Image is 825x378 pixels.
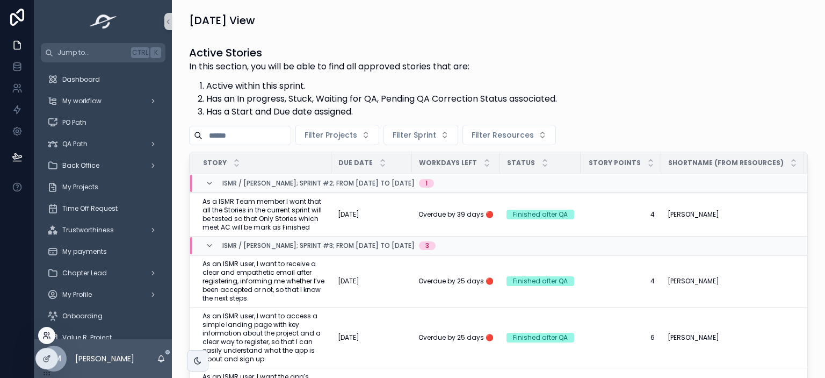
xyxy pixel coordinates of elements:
a: Finished after QA [506,276,574,286]
span: PO Path [62,118,86,127]
a: Finished after QA [506,333,574,343]
div: scrollable content [34,62,172,339]
a: QA Path [41,134,165,154]
a: Back Office [41,156,165,175]
a: My Projects [41,177,165,197]
a: [DATE] [338,210,406,219]
button: Jump to...CtrlK [41,43,165,62]
span: Back Office [62,161,99,170]
span: My workflow [62,97,102,105]
span: Filter Projects [305,130,357,140]
a: My payments [41,242,165,261]
span: ISMR / [PERSON_NAME]; Sprint #2; From [DATE] to [DATE] [222,179,415,188]
span: [PERSON_NAME] [668,277,719,286]
a: PO Path [41,113,165,132]
div: 3 [425,241,429,250]
span: Dashboard [62,75,100,84]
span: Trustworthiness [62,226,114,234]
button: Select Button [383,125,458,145]
div: Finished after QA [513,210,568,219]
span: My Profile [62,290,92,299]
span: [PERSON_NAME] [668,210,719,219]
li: Active within this sprint. [206,80,557,92]
span: My payments [62,247,107,256]
a: 6 [587,333,655,342]
button: Select Button [295,125,379,145]
a: [DATE] [338,333,406,342]
span: ISMR / [PERSON_NAME]; Sprint #3; From [DATE] to [DATE] [222,241,415,250]
a: Time Off Request [41,199,165,218]
p: In this section, you will be able to find all approved stories that are: [189,60,557,73]
span: [DATE] [338,210,359,219]
a: Onboarding [41,306,165,326]
a: 4 [587,277,655,286]
span: Due Date [338,159,373,167]
a: [PERSON_NAME] [668,333,798,342]
span: Jump to... [57,48,127,57]
span: Status [507,159,535,167]
a: My Profile [41,285,165,304]
span: [DATE] [338,277,359,286]
span: Onboarding [62,312,103,320]
h1: [DATE] View [189,13,255,28]
div: 1 [425,179,428,188]
span: [PERSON_NAME] [668,333,719,342]
span: Workdays Left [419,159,477,167]
div: Finished after QA [513,276,568,286]
a: Finished after QA [506,210,574,219]
div: Finished after QA [513,333,568,343]
li: Has a Start and Due date assigned. [206,105,557,118]
span: Filter Resources [472,130,534,140]
a: As a ISMR Team member I want that all the Stories in the current sprint will be tested so that On... [202,197,325,232]
span: Value R. Project [62,333,112,342]
a: Chapter Lead [41,263,165,283]
span: Filter Sprint [393,130,436,140]
p: [PERSON_NAME] [75,353,134,364]
span: Story [203,159,227,167]
span: Time Off Request [62,204,118,213]
span: Ctrl [131,47,149,58]
a: [DATE] [338,277,406,286]
a: Value R. Project [41,328,165,347]
span: [DATE] [338,333,359,342]
button: Select Button [462,125,556,145]
a: Overdue by 25 days 🔴 [418,277,494,286]
a: 4 [587,210,655,219]
a: Dashboard [41,70,165,89]
a: Trustworthiness [41,220,165,240]
li: Has an In progress, Stuck, Waiting for QA, Pending QA Correction Status associated. [206,92,557,105]
a: Overdue by 25 days 🔴 [418,333,494,342]
span: Story Points [589,159,641,167]
span: K [151,48,160,57]
a: Overdue by 39 days 🔴 [418,210,494,219]
img: App logo [86,13,120,30]
h1: Active Stories [189,45,557,60]
a: As an ISMR user, I want to access a simple landing page with key information about the project an... [202,312,325,363]
span: Chapter Lead [62,269,107,277]
a: [PERSON_NAME] [668,277,798,286]
span: QA Path [62,140,88,148]
a: My workflow [41,91,165,111]
span: My Projects [62,183,98,191]
a: [PERSON_NAME] [668,210,798,219]
a: As an ISMR user, I want to receive a clear and empathetic email after registering, informing me w... [202,260,325,303]
span: Shortname (from Resources) [668,159,784,167]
